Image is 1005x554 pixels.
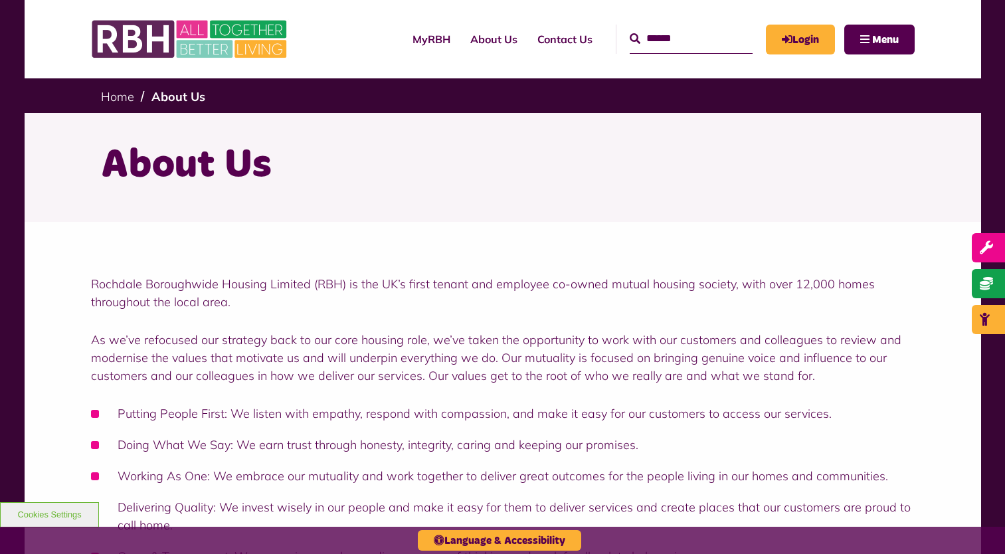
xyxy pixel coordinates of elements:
a: About Us [460,21,527,57]
img: RBH [91,13,290,65]
button: Navigation [844,25,915,54]
a: MyRBH [766,25,835,54]
p: As we’ve refocused our strategy back to our core housing role, we’ve taken the opportunity to wor... [91,331,915,385]
a: MyRBH [403,21,460,57]
h1: About Us [101,139,905,191]
a: Contact Us [527,21,602,57]
iframe: Netcall Web Assistant for live chat [945,494,1005,554]
li: Doing What We Say: We earn trust through honesty, integrity, caring and keeping our promises. [91,436,915,454]
li: Delivering Quality: We invest wisely in our people and make it easy for them to deliver services ... [91,498,915,534]
a: About Us [151,89,205,104]
li: Putting People First: We listen with empathy, respond with compassion, and make it easy for our c... [91,405,915,422]
button: Language & Accessibility [418,530,581,551]
p: Rochdale Boroughwide Housing Limited (RBH) is the UK’s first tenant and employee co-owned mutual ... [91,275,915,311]
a: Home [101,89,134,104]
span: Menu [872,35,899,45]
li: Working As One: We embrace our mutuality and work together to deliver great outcomes for the peop... [91,467,915,485]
